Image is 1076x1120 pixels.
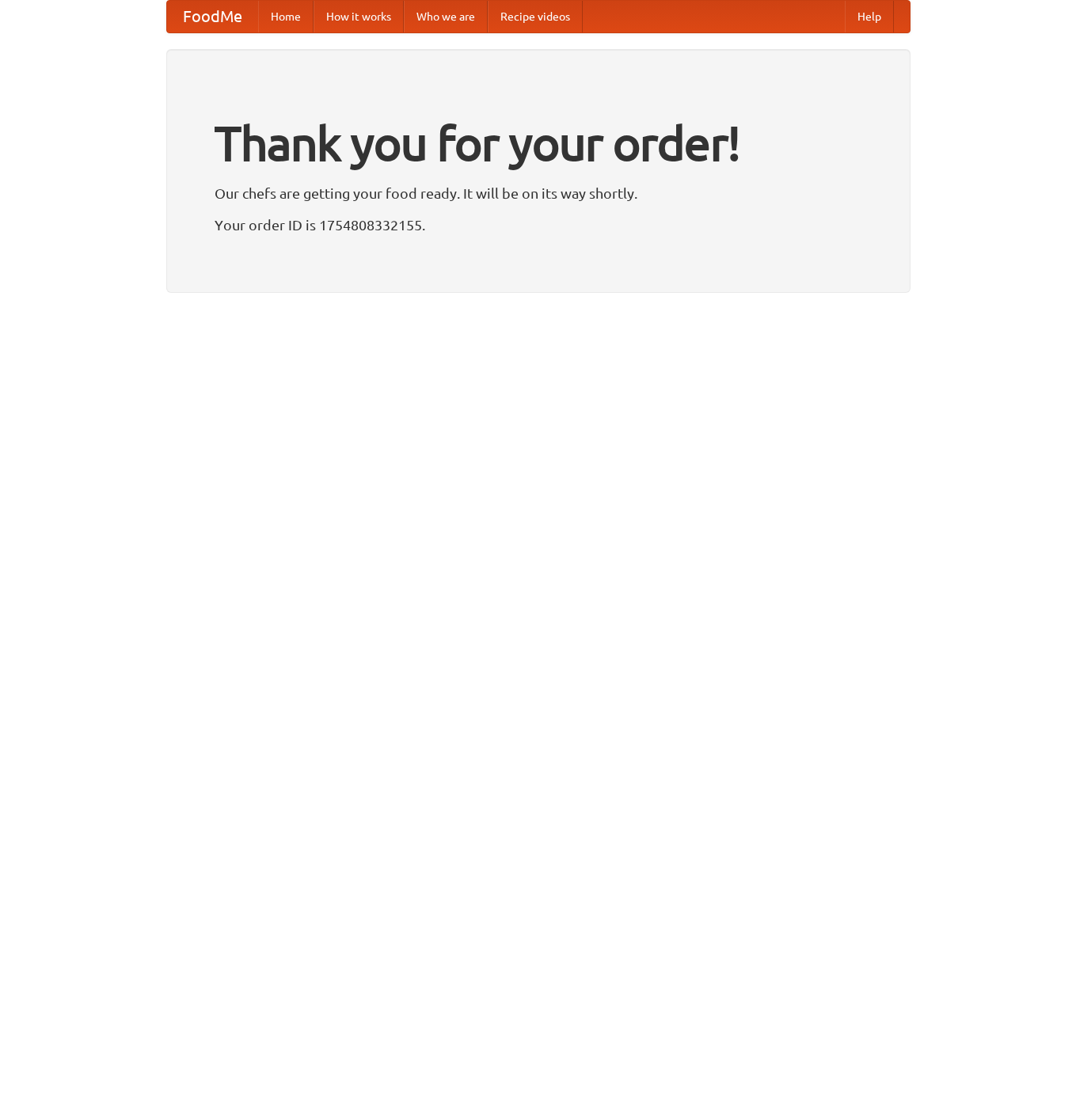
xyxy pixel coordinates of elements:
a: Who we are [404,1,488,32]
a: FoodMe [167,1,258,32]
a: Help [845,1,894,32]
a: Recipe videos [488,1,583,32]
a: How it works [314,1,404,32]
p: Your order ID is 1754808332155. [215,213,862,237]
h1: Thank you for your order! [215,105,862,181]
a: Home [258,1,314,32]
p: Our chefs are getting your food ready. It will be on its way shortly. [215,181,862,205]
